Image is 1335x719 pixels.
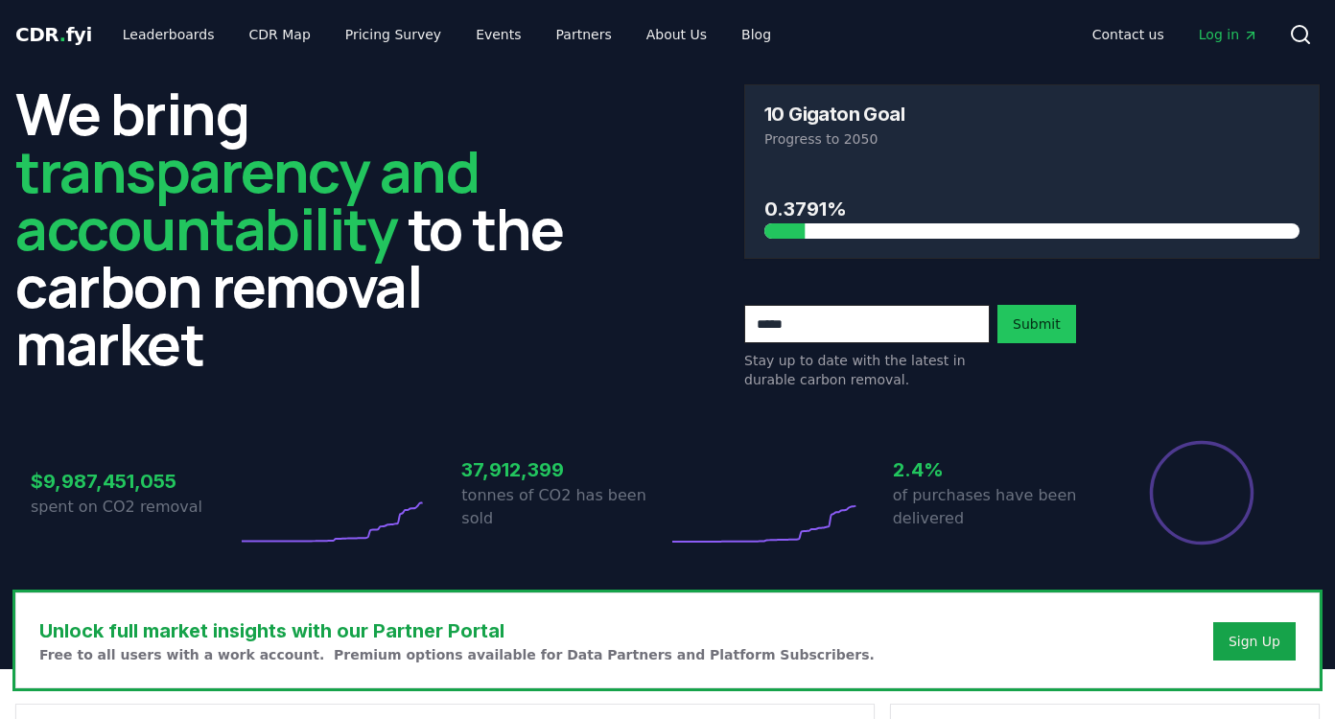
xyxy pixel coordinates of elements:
a: Log in [1183,17,1274,52]
a: CDR.fyi [15,21,92,48]
h2: We bring to the carbon removal market [15,84,591,372]
p: Stay up to date with the latest in durable carbon removal. [744,351,990,389]
a: Pricing Survey [330,17,457,52]
nav: Main [107,17,786,52]
a: Partners [541,17,627,52]
h3: $9,987,451,055 [31,467,237,496]
a: Events [460,17,536,52]
a: Leaderboards [107,17,230,52]
p: of purchases have been delivered [893,484,1099,530]
h3: Unlock full market insights with our Partner Portal [39,616,875,645]
span: CDR fyi [15,23,92,46]
span: transparency and accountability [15,131,479,267]
a: Sign Up [1229,632,1280,651]
a: Blog [726,17,786,52]
a: CDR Map [234,17,326,52]
span: Log in [1199,25,1258,44]
button: Sign Up [1213,622,1296,661]
p: tonnes of CO2 has been sold [461,484,667,530]
nav: Main [1077,17,1274,52]
p: Free to all users with a work account. Premium options available for Data Partners and Platform S... [39,645,875,664]
h3: 0.3791% [764,195,1300,223]
span: . [59,23,66,46]
h3: 10 Gigaton Goal [764,104,904,124]
p: Progress to 2050 [764,129,1300,149]
h3: 2.4% [893,455,1099,484]
div: Percentage of sales delivered [1148,439,1255,546]
p: spent on CO2 removal [31,496,237,519]
a: About Us [631,17,722,52]
h3: 37,912,399 [461,455,667,484]
button: Submit [997,305,1076,343]
a: Contact us [1077,17,1180,52]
